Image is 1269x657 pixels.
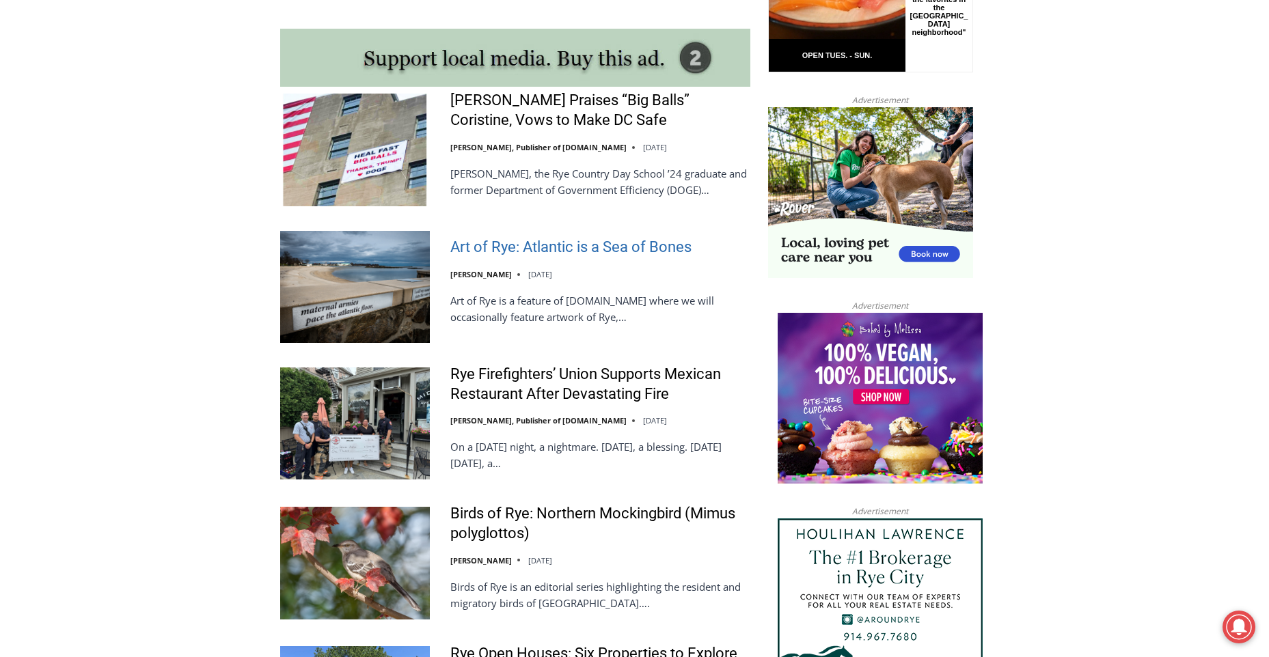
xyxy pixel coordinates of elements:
[280,507,430,619] img: Birds of Rye: Northern Mockingbird (Mimus polyglottos)
[90,25,338,38] div: Birthdays, Graduations, Any Private Event
[528,555,552,565] time: [DATE]
[450,438,750,471] p: On a [DATE] night, a nightmare. [DATE], a blessing. [DATE][DATE], a…
[838,299,922,312] span: Advertisement
[406,4,493,62] a: Book [PERSON_NAME]'s Good Humor for Your Event
[450,504,750,543] a: Birds of Rye: Northern Mockingbird (Mimus polyglottos)
[345,1,646,132] div: "The first chef I interviewed talked about coming to [GEOGRAPHIC_DATA] from [GEOGRAPHIC_DATA] in ...
[1,137,137,170] a: Open Tues. - Sun. [PHONE_NUMBER]
[450,165,750,198] p: [PERSON_NAME], the Rye Country Day School ’24 graduate and former Department of Government Effici...
[416,14,476,53] h4: Book [PERSON_NAME]'s Good Humor for Your Event
[450,365,750,404] a: Rye Firefighters’ Union Supports Mexican Restaurant After Devastating Fire
[4,141,134,193] span: Open Tues. - Sun. [PHONE_NUMBER]
[450,415,627,425] a: [PERSON_NAME], Publisher of [DOMAIN_NAME]
[643,142,667,152] time: [DATE]
[838,94,922,107] span: Advertisement
[450,292,750,325] p: Art of Rye is a feature of [DOMAIN_NAME] where we will occasionally feature artwork of Rye,…
[450,238,692,257] a: Art of Rye: Atlantic is a Sea of Bones
[280,94,430,206] img: Trump Praises “Big Balls” Coristine, Vows to Make DC Safe
[141,85,201,163] div: "clearly one of the favorites in the [GEOGRAPHIC_DATA] neighborhood"
[450,578,750,611] p: Birds of Rye is an editorial series highlighting the resident and migratory birds of [GEOGRAPHIC_...
[280,29,750,87] img: support local media, buy this ad
[450,555,512,565] a: [PERSON_NAME]
[528,269,552,279] time: [DATE]
[357,136,633,167] span: Intern @ [DOMAIN_NAME]
[838,505,922,518] span: Advertisement
[450,269,512,279] a: [PERSON_NAME]
[280,231,430,343] img: Art of Rye: Atlantic is a Sea of Bones
[778,313,983,484] img: Baked by Melissa
[329,132,662,170] a: Intern @ [DOMAIN_NAME]
[450,91,750,130] a: [PERSON_NAME] Praises “Big Balls” Coristine, Vows to Make DC Safe
[280,367,430,479] img: Rye Firefighters’ Union Supports Mexican Restaurant After Devastating Fire
[450,142,627,152] a: [PERSON_NAME], Publisher of [DOMAIN_NAME]
[643,415,667,425] time: [DATE]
